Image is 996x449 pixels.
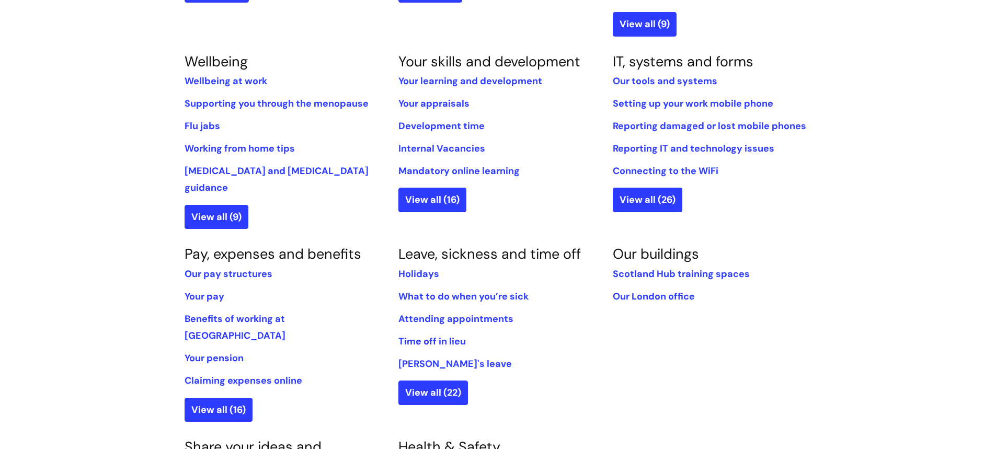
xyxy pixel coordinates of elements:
a: [MEDICAL_DATA] and [MEDICAL_DATA] guidance [185,165,369,194]
a: Leave, sickness and time off [398,245,581,263]
a: Reporting IT and technology issues [613,142,774,155]
a: Holidays [398,268,439,280]
a: Our buildings [613,245,699,263]
a: Your pension [185,352,244,364]
a: View all (22) [398,381,468,405]
a: Your learning and development [398,75,542,87]
a: Wellbeing at work [185,75,267,87]
a: Our tools and systems [613,75,717,87]
a: Claiming expenses online [185,374,302,387]
a: Attending appointments [398,313,513,325]
a: Benefits of working at [GEOGRAPHIC_DATA] [185,313,285,342]
a: Internal Vacancies [398,142,485,155]
a: Development time [398,120,485,132]
a: Setting up your work mobile phone [613,97,773,110]
a: Connecting to the WiFi [613,165,718,177]
a: Wellbeing [185,52,248,71]
a: Your pay [185,290,224,303]
a: View all (16) [398,188,466,212]
a: Your appraisals [398,97,470,110]
a: View all (16) [185,398,253,422]
a: Mandatory online learning [398,165,520,177]
a: [PERSON_NAME]'s leave [398,358,512,370]
a: View all (9) [613,12,677,36]
a: Our pay structures [185,268,272,280]
a: Our London office [613,290,695,303]
a: Pay, expenses and benefits [185,245,361,263]
a: Supporting you through the menopause [185,97,369,110]
a: View all (26) [613,188,682,212]
a: Your skills and development [398,52,580,71]
a: Working from home tips [185,142,295,155]
a: Scotland Hub training spaces [613,268,750,280]
a: What to do when you’re sick [398,290,529,303]
a: View all (9) [185,205,248,229]
a: Flu jabs [185,120,220,132]
a: Reporting damaged or lost mobile phones [613,120,806,132]
a: Time off in lieu [398,335,466,348]
a: IT, systems and forms [613,52,753,71]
